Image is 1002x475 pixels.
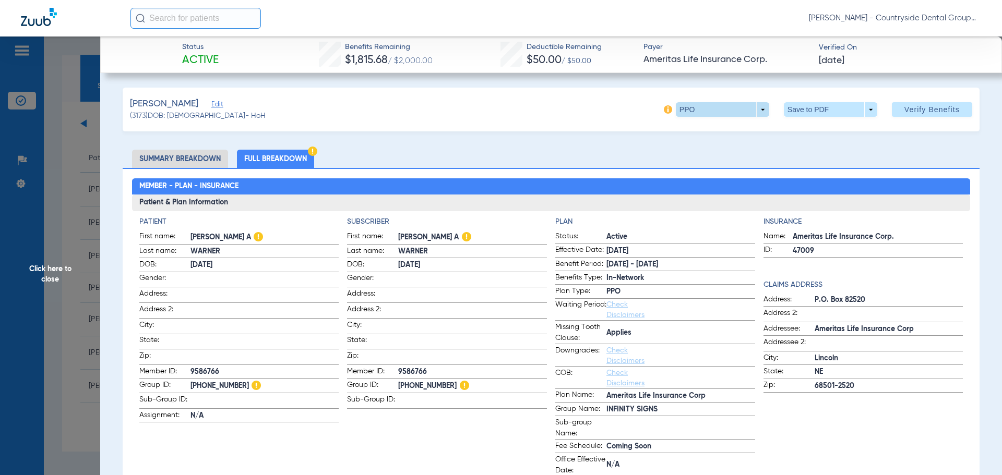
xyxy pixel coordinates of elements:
[308,147,317,156] img: Hazard
[764,323,815,336] span: Addressee:
[815,381,963,392] span: 68501-2520
[606,286,755,297] span: PPO
[606,246,755,257] span: [DATE]
[764,380,815,392] span: Zip:
[139,246,190,258] span: Last name:
[190,231,339,244] span: [PERSON_NAME] A
[388,57,433,65] span: / $2,000.00
[764,279,963,290] h4: Claims Address
[764,216,963,227] h4: Insurance
[606,273,755,284] span: In-Network
[764,245,793,257] span: ID:
[815,324,963,335] span: Ameritas Life Insurance Corp
[347,350,398,364] span: Zip:
[139,288,190,302] span: Address:
[21,8,57,26] img: Zuub Logo
[398,380,547,393] span: [PHONE_NUMBER]
[555,299,606,320] span: Waiting Period:
[347,246,398,258] span: Last name:
[764,366,815,379] span: State:
[819,54,844,67] span: [DATE]
[347,320,398,334] span: City:
[139,231,190,244] span: First name:
[139,410,190,422] span: Assignment:
[764,294,815,307] span: Address:
[606,301,645,319] a: Check Disclaimers
[555,216,755,227] h4: Plan
[764,308,815,322] span: Address 2:
[764,337,815,351] span: Addressee 2:
[347,394,398,408] span: Sub-Group ID:
[555,389,606,402] span: Plan Name:
[139,259,190,272] span: DOB:
[398,246,547,257] span: WARNER
[190,260,339,271] span: [DATE]
[555,417,606,439] span: Sub-group Name:
[347,288,398,302] span: Address:
[398,231,547,244] span: [PERSON_NAME] A
[190,246,339,257] span: WARNER
[132,194,971,211] h3: Patient & Plan Information
[562,57,591,65] span: / $50.00
[190,380,339,393] span: [PHONE_NUMBER]
[892,102,972,117] button: Verify Benefits
[809,13,981,23] span: [PERSON_NAME] - Countryside Dental Group
[460,381,469,390] img: Hazard
[606,459,755,470] span: N/A
[132,178,971,195] h2: Member - Plan - Insurance
[606,347,645,364] a: Check Disclaimers
[347,366,398,379] span: Member ID:
[347,216,547,227] h4: Subscriber
[347,231,398,244] span: First name:
[606,232,755,242] span: Active
[347,380,398,393] span: Group ID:
[252,381,261,390] img: Hazard
[139,380,190,393] span: Group ID:
[555,245,606,257] span: Effective Date:
[398,367,547,377] span: 9586766
[555,272,606,285] span: Benefits Type:
[904,105,960,114] span: Verify Benefits
[606,391,755,401] span: Ameritas Life Insurance Corp
[130,98,198,111] span: [PERSON_NAME]
[784,102,877,117] button: Save to PDF
[606,369,645,387] a: Check Disclaimers
[190,410,339,421] span: N/A
[347,335,398,349] span: State:
[139,304,190,318] span: Address 2:
[139,335,190,349] span: State:
[139,273,190,287] span: Gender:
[555,231,606,243] span: Status:
[764,231,793,243] span: Name:
[347,273,398,287] span: Gender:
[139,350,190,364] span: Zip:
[345,42,433,53] span: Benefits Remaining
[527,42,602,53] span: Deductible Remaining
[345,55,388,66] span: $1,815.68
[555,441,606,453] span: Fee Schedule:
[764,352,815,365] span: City:
[132,150,228,168] li: Summary Breakdown
[606,327,755,338] span: Applies
[237,150,314,168] li: Full Breakdown
[190,367,339,377] span: 9586766
[527,55,562,66] span: $50.00
[793,232,963,242] span: Ameritas Life Insurance Corp.
[555,286,606,298] span: Plan Type:
[182,42,219,53] span: Status
[182,53,219,68] span: Active
[643,53,810,66] span: Ameritas Life Insurance Corp.
[398,260,547,271] span: [DATE]
[139,216,339,227] app-breakdown-title: Patient
[555,368,606,388] span: COB:
[606,441,755,452] span: Coming Soon
[139,366,190,379] span: Member ID:
[555,404,606,416] span: Group Name:
[347,259,398,272] span: DOB:
[347,304,398,318] span: Address 2:
[819,42,985,53] span: Verified On
[254,232,263,241] img: Hazard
